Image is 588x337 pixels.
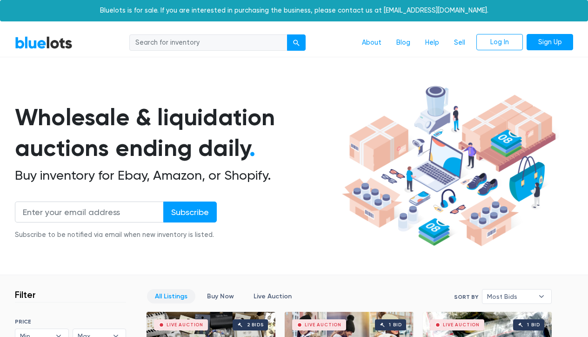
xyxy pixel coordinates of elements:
label: Sort By [454,293,478,301]
input: Enter your email address [15,202,164,222]
a: Sign Up [527,34,573,51]
div: Subscribe to be notified via email when new inventory is listed. [15,230,217,240]
img: hero-ee84e7d0318cb26816c560f6b4441b76977f77a177738b4e94f68c95b2b83dbb.png [339,81,559,251]
h1: Wholesale & liquidation auctions ending daily [15,102,339,164]
a: About [354,34,389,52]
a: Help [418,34,447,52]
h2: Buy inventory for Ebay, Amazon, or Shopify. [15,168,339,183]
div: 1 bid [527,323,540,327]
div: 2 bids [247,323,264,327]
a: Live Auction [246,289,300,303]
a: Blog [389,34,418,52]
div: Live Auction [305,323,341,327]
div: Live Auction [167,323,203,327]
h6: PRICE [15,318,126,325]
a: Buy Now [199,289,242,303]
span: Most Bids [487,290,534,303]
input: Subscribe [163,202,217,222]
a: BlueLots [15,36,73,49]
a: Sell [447,34,473,52]
a: Log In [476,34,523,51]
span: . [249,134,255,162]
b: ▾ [532,290,551,303]
h3: Filter [15,289,36,300]
a: All Listings [147,289,195,303]
div: Live Auction [443,323,480,327]
input: Search for inventory [129,34,287,51]
div: 1 bid [389,323,401,327]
